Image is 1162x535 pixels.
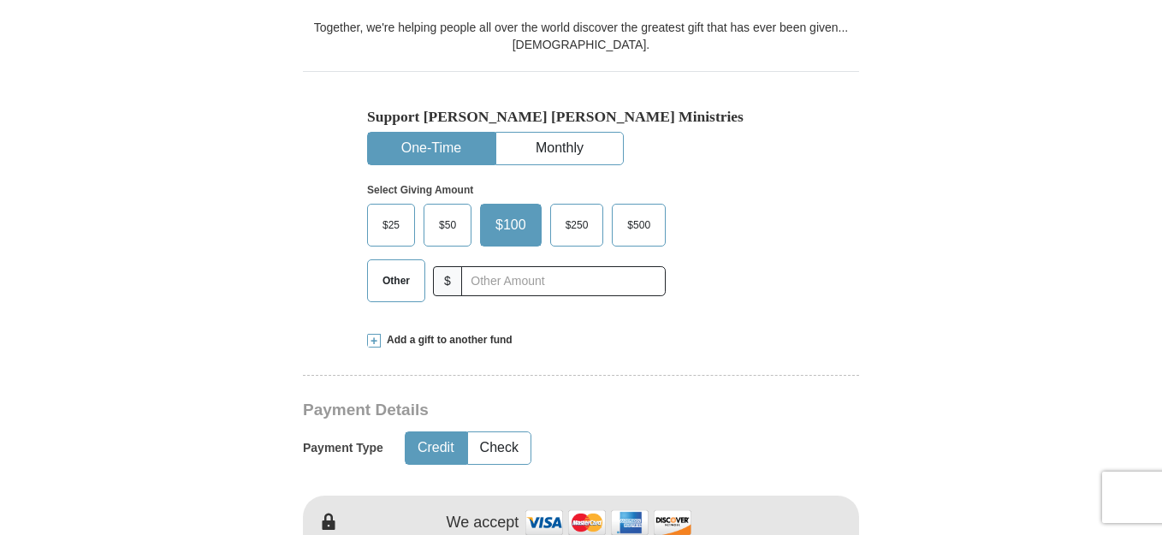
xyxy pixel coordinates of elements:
[557,212,597,238] span: $250
[368,133,495,164] button: One-Time
[406,432,466,464] button: Credit
[367,108,795,126] h5: Support [PERSON_NAME] [PERSON_NAME] Ministries
[487,212,535,238] span: $100
[430,212,465,238] span: $50
[303,441,383,455] h5: Payment Type
[496,133,623,164] button: Monthly
[381,333,513,348] span: Add a gift to another fund
[303,401,739,420] h3: Payment Details
[374,212,408,238] span: $25
[303,19,859,53] div: Together, we're helping people all over the world discover the greatest gift that has ever been g...
[433,266,462,296] span: $
[468,432,531,464] button: Check
[374,268,418,294] span: Other
[619,212,659,238] span: $500
[367,184,473,196] strong: Select Giving Amount
[447,514,519,532] h4: We accept
[461,266,666,296] input: Other Amount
